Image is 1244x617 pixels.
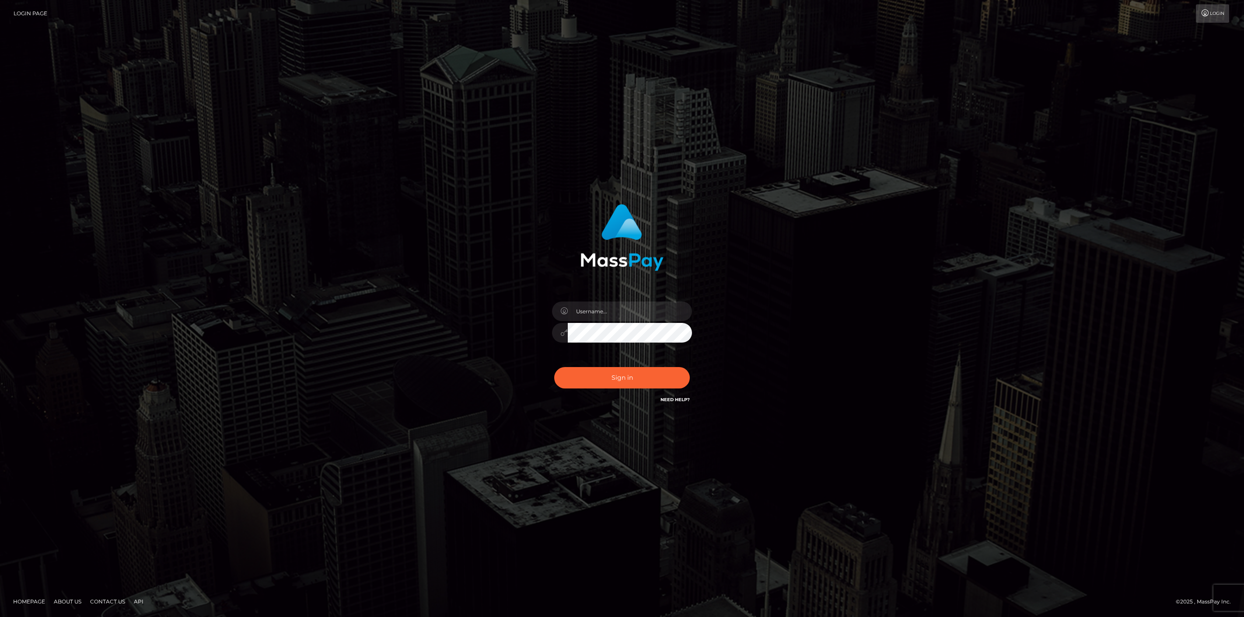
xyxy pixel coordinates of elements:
[130,595,147,608] a: API
[580,204,664,271] img: MassPay Login
[50,595,85,608] a: About Us
[87,595,129,608] a: Contact Us
[660,397,690,402] a: Need Help?
[554,367,690,388] button: Sign in
[10,595,49,608] a: Homepage
[1176,597,1237,607] div: © 2025 , MassPay Inc.
[14,4,47,23] a: Login Page
[1196,4,1229,23] a: Login
[568,302,692,321] input: Username...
